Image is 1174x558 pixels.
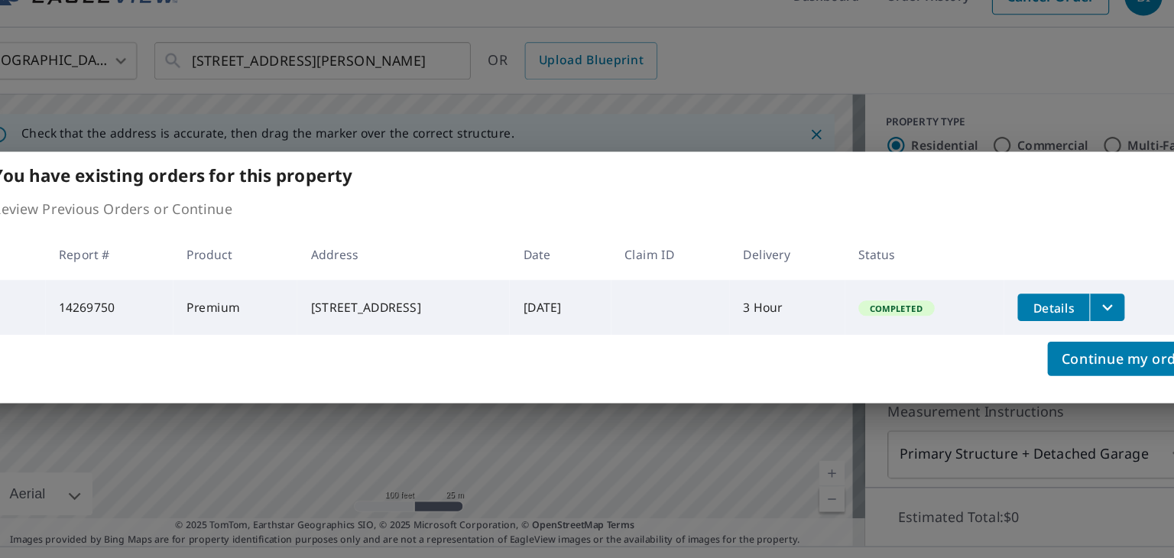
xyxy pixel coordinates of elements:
[504,236,595,281] th: Date
[90,281,205,330] td: 14269750
[504,281,595,330] td: [DATE]
[204,236,315,281] th: Product
[43,209,1131,227] p: Review Previous Orders or Continue
[595,236,702,281] th: Claim ID
[327,298,492,313] div: [STREET_ADDRESS]
[315,236,504,281] th: Address
[43,177,364,198] b: You have existing orders for this property
[985,336,1125,367] button: Continue my order
[1023,294,1054,318] button: filesDropdownBtn-14269750
[701,236,803,281] th: Delivery
[804,236,947,281] th: Status
[958,294,1023,318] button: detailsBtn-14269750
[701,281,803,330] td: 3 Hour
[968,299,1013,313] span: Details
[997,341,1113,362] span: Continue my order
[204,281,315,330] td: Premium
[90,236,205,281] th: Report #
[818,301,883,312] span: Completed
